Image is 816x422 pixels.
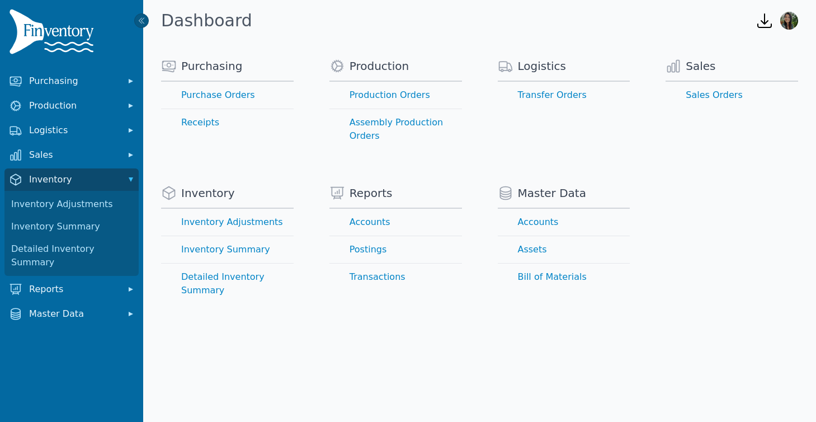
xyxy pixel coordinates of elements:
[29,99,119,112] span: Production
[7,193,136,215] a: Inventory Adjustments
[29,173,119,186] span: Inventory
[161,264,294,304] a: Detailed Inventory Summary
[9,9,98,59] img: Finventory
[686,58,715,74] span: Sales
[780,12,798,30] img: Bethany Monaghan
[4,119,139,142] button: Logistics
[4,95,139,117] button: Production
[350,185,393,201] span: Reports
[181,58,242,74] span: Purchasing
[518,185,586,201] span: Master Data
[329,209,462,236] a: Accounts
[329,109,462,149] a: Assembly Production Orders
[4,144,139,166] button: Sales
[29,283,119,296] span: Reports
[4,278,139,301] button: Reports
[7,215,136,238] a: Inventory Summary
[29,74,119,88] span: Purchasing
[4,303,139,325] button: Master Data
[329,264,462,290] a: Transactions
[161,236,294,263] a: Inventory Summary
[29,307,119,321] span: Master Data
[498,264,630,290] a: Bill of Materials
[498,82,630,109] a: Transfer Orders
[4,70,139,92] button: Purchasing
[161,209,294,236] a: Inventory Adjustments
[161,109,294,136] a: Receipts
[329,82,462,109] a: Production Orders
[29,148,119,162] span: Sales
[181,185,235,201] span: Inventory
[498,236,630,263] a: Assets
[666,82,798,109] a: Sales Orders
[161,82,294,109] a: Purchase Orders
[329,236,462,263] a: Postings
[4,168,139,191] button: Inventory
[498,209,630,236] a: Accounts
[29,124,119,137] span: Logistics
[350,58,409,74] span: Production
[161,11,252,31] h1: Dashboard
[518,58,567,74] span: Logistics
[7,238,136,274] a: Detailed Inventory Summary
